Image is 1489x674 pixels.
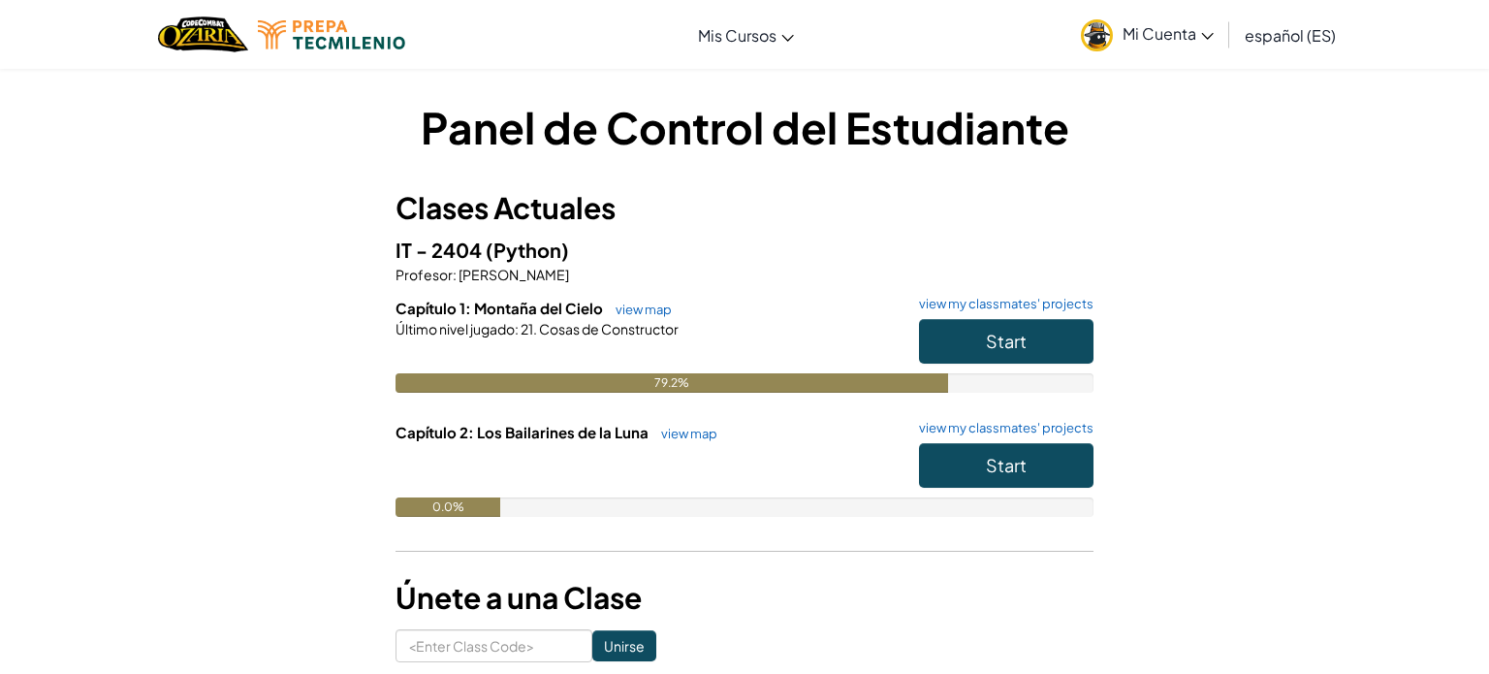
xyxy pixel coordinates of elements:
span: Profesor [396,266,453,283]
span: IT - 2404 [396,238,486,262]
span: [PERSON_NAME] [457,266,569,283]
a: Ozaria by CodeCombat logo [158,15,248,54]
a: view my classmates' projects [909,298,1093,310]
h3: Únete a una Clase [396,576,1093,620]
input: <Enter Class Code> [396,629,592,662]
span: (Python) [486,238,569,262]
a: view my classmates' projects [909,422,1093,434]
a: view map [651,426,717,441]
span: Start [986,330,1027,352]
span: Capítulo 2: Los Bailarines de la Luna [396,423,651,441]
span: Start [986,454,1027,476]
span: 21. [519,320,537,337]
a: view map [606,302,672,317]
img: Home [158,15,248,54]
div: 0.0% [396,497,500,517]
a: español (ES) [1235,9,1346,61]
img: avatar [1081,19,1113,51]
span: español (ES) [1245,25,1336,46]
input: Unirse [592,630,656,661]
a: Mi Cuenta [1071,4,1223,65]
span: Cosas de Constructor [537,320,679,337]
button: Start [919,443,1093,488]
span: : [515,320,519,337]
span: Último nivel jugado [396,320,515,337]
div: 79.2% [396,373,948,393]
a: Mis Cursos [688,9,804,61]
span: Capítulo 1: Montaña del Cielo [396,299,606,317]
span: Mis Cursos [698,25,776,46]
button: Start [919,319,1093,364]
h3: Clases Actuales [396,186,1093,230]
span: : [453,266,457,283]
span: Mi Cuenta [1123,23,1214,44]
img: Tecmilenio logo [258,20,405,49]
h1: Panel de Control del Estudiante [396,97,1093,157]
